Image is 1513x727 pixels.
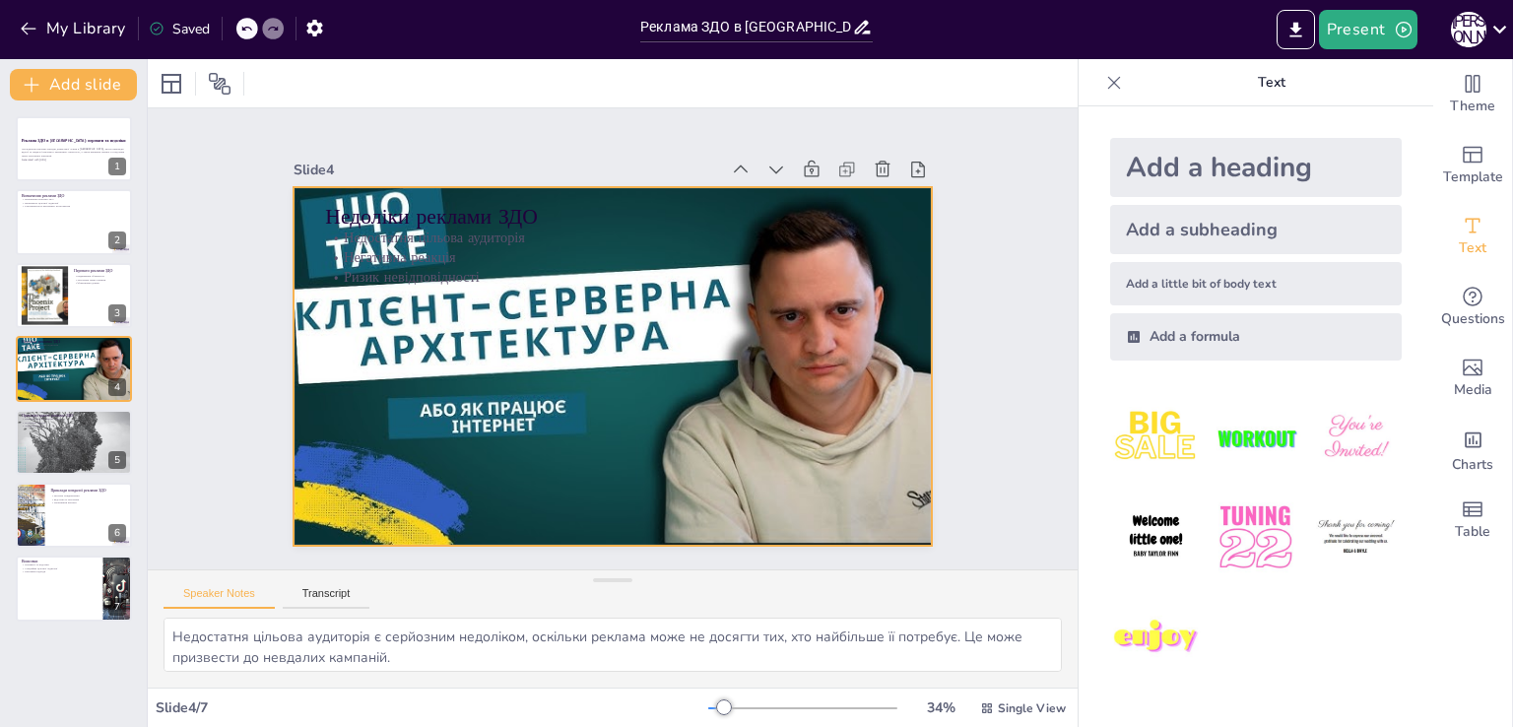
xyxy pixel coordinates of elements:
button: Speaker Notes [164,587,275,609]
span: Theme [1450,96,1495,117]
p: Generated with [URL] [22,158,126,162]
span: Table [1455,521,1490,543]
button: Export to PowerPoint [1277,10,1315,49]
div: Change the overall theme [1433,59,1512,130]
span: Template [1443,166,1503,188]
div: 5 [108,451,126,469]
p: Недостатня цільова аудиторія [22,344,126,348]
div: 4 [108,378,126,396]
button: Transcript [283,587,370,609]
img: 2.jpeg [1210,392,1301,484]
strong: Реклама ЗДО в [GEOGRAPHIC_DATA]: переваги та недоліки [22,138,126,143]
div: 7 [16,556,132,621]
p: Недоліки реклами ЗДО [373,352,928,558]
div: 1 [108,158,126,175]
img: 6.jpeg [1310,492,1402,583]
p: Формування довіри [74,282,126,286]
span: Text [1459,237,1486,259]
span: Questions [1441,308,1505,330]
p: Креативні підходи [22,570,98,574]
p: Важливість цільової аудиторії [22,200,126,204]
p: Позитивні відгуки [22,421,126,425]
p: Переваги реклами ЗДО [74,268,126,274]
p: Використання соціальних мереж [22,417,126,421]
p: Висновки [22,559,98,564]
img: 3.jpeg [1310,392,1402,484]
p: Ризик невідповідності [356,299,907,496]
button: А [PERSON_NAME] [1451,10,1486,49]
p: Специфіка цільової аудиторії [22,566,98,570]
div: Slide 4 / 7 [156,698,708,717]
div: Add a table [1433,485,1512,556]
div: 4 [16,336,132,401]
p: Негативний контент [50,501,126,505]
img: 1.jpeg [1110,392,1202,484]
span: Charts [1452,454,1493,476]
p: Приклади вдалої реклами ЗДО [22,412,126,418]
p: Переваги та недоліки [22,563,98,567]
textarea: Недостатня цільова аудиторія є серйозним недоліком, оскільки реклама може не досягти тих, хто най... [164,618,1062,672]
div: Add a subheading [1110,205,1402,254]
span: Single View [998,700,1066,716]
div: 2 [16,189,132,254]
div: 2 [108,231,126,249]
button: My Library [15,13,134,44]
p: Залучення нових клієнтів [74,278,126,282]
p: Ризик невідповідності [22,351,126,355]
div: Add a little bit of body text [1110,262,1402,305]
div: 3 [108,304,126,322]
div: Saved [149,20,210,38]
p: Негативна реакція [22,347,126,351]
span: Position [208,72,231,96]
div: Add ready made slides [1433,130,1512,201]
div: Add charts and graphs [1433,414,1512,485]
div: Get real-time input from your audience [1433,272,1512,343]
img: 4.jpeg [1110,492,1202,583]
p: Загальні повідомлення [50,494,126,497]
div: Add a heading [1110,138,1402,197]
span: Media [1454,379,1492,401]
p: Недостатня цільова аудиторія [368,337,920,533]
p: Визначення реклами ЗДО [22,192,126,198]
div: Add text boxes [1433,201,1512,272]
p: Недоліки реклами ЗДО [22,339,126,345]
button: Present [1319,10,1417,49]
p: Text [1130,59,1414,106]
div: Layout [156,68,187,99]
div: 5 [16,410,132,475]
p: Дослідження реклами закладів дошкільної освіти в [GEOGRAPHIC_DATA], аналіз прикладів вдалої та не... [22,147,126,158]
div: 6 [16,483,132,548]
p: Приклади невдалої реклами ЗДО [50,488,126,494]
button: Add slide [10,69,137,100]
p: Негативна реакція [362,318,914,514]
img: 5.jpeg [1210,492,1301,583]
p: Підвищення обізнаності [74,274,126,278]
div: 1 [16,116,132,181]
div: Slide 4 [561,392,971,542]
div: 34 % [917,698,964,717]
p: Відсутність залучення [50,497,126,501]
img: 7.jpeg [1110,592,1202,684]
p: Різноманітність рекламних інструментів [22,204,126,208]
p: Залучення дітей [22,424,126,428]
p: Визначення реклами ЗДО [22,197,126,201]
div: 7 [108,598,126,616]
div: 6 [108,524,126,542]
div: 3 [16,263,132,328]
input: Insert title [640,13,852,41]
div: Add a formula [1110,313,1402,361]
div: Add images, graphics, shapes or video [1433,343,1512,414]
div: А [PERSON_NAME] [1451,12,1486,47]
